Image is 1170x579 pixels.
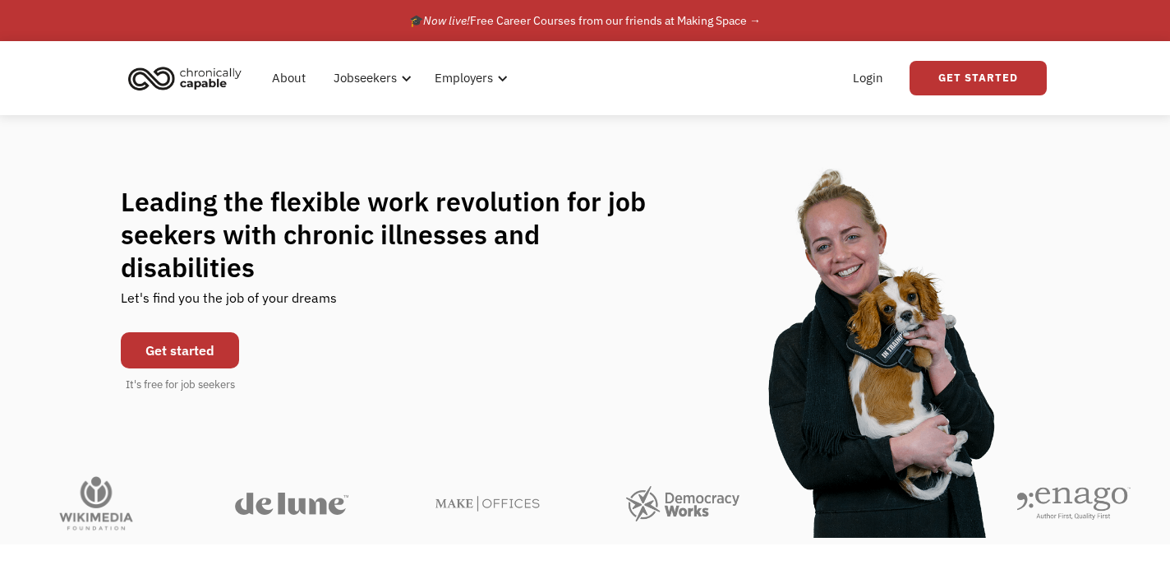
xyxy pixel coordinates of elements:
[324,52,417,104] div: Jobseekers
[123,60,254,96] a: home
[121,185,678,284] h1: Leading the flexible work revolution for job seekers with chronic illnesses and disabilities
[126,377,235,393] div: It's free for job seekers
[435,68,493,88] div: Employers
[123,60,246,96] img: Chronically Capable logo
[423,13,470,28] em: Now live!
[334,68,397,88] div: Jobseekers
[121,332,239,368] a: Get started
[409,11,761,30] div: 🎓 Free Career Courses from our friends at Making Space →
[843,52,893,104] a: Login
[425,52,513,104] div: Employers
[121,284,337,324] div: Let's find you the job of your dreams
[262,52,316,104] a: About
[910,61,1047,95] a: Get Started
